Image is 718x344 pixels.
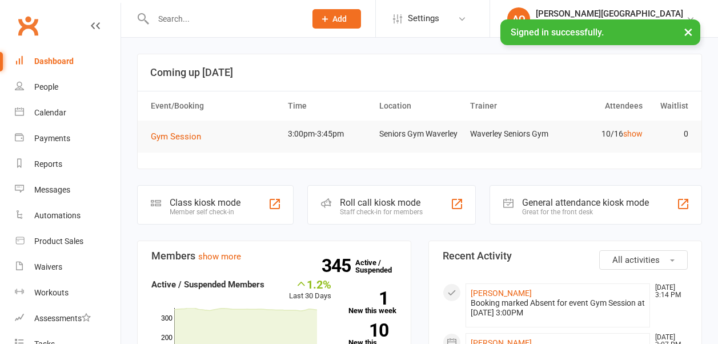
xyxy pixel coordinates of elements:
th: Trainer [465,91,556,121]
div: Booking marked Absent for event Gym Session at [DATE] 3:00PM [471,298,645,318]
div: Assessments [34,314,91,323]
th: Waitlist [648,91,693,121]
td: Waverley Seniors Gym [465,121,556,147]
span: All activities [612,255,660,265]
div: Staff check-in for members [340,208,423,216]
div: Dashboard [34,57,74,66]
th: Event/Booking [146,91,283,121]
td: 10/16 [556,121,648,147]
a: show [623,129,643,138]
a: Automations [15,203,121,229]
button: Add [312,9,361,29]
span: Signed in successfully. [511,27,604,38]
strong: 345 [322,257,355,274]
a: Clubworx [14,11,42,40]
a: Payments [15,126,121,151]
a: 1New this week [348,291,397,314]
a: People [15,74,121,100]
div: AO [507,7,530,30]
a: Dashboard [15,49,121,74]
div: Member self check-in [170,208,240,216]
div: Messages [34,185,70,194]
td: Seniors Gym Waverley [374,121,466,147]
td: 3:00pm-3:45pm [283,121,374,147]
div: 1.2% [289,278,331,290]
a: show more [198,251,241,262]
span: Settings [408,6,439,31]
strong: 1 [348,290,388,307]
div: [PERSON_NAME][GEOGRAPHIC_DATA] [536,9,686,19]
time: [DATE] 3:14 PM [649,284,687,299]
div: Uniting Seniors Gym [GEOGRAPHIC_DATA] [536,19,686,29]
div: Roll call kiosk mode [340,197,423,208]
a: Assessments [15,306,121,331]
a: Calendar [15,100,121,126]
h3: Coming up [DATE] [150,67,689,78]
div: Calendar [34,108,66,117]
th: Time [283,91,374,121]
h3: Recent Activity [443,250,688,262]
th: Location [374,91,466,121]
div: General attendance kiosk mode [522,197,649,208]
a: Messages [15,177,121,203]
strong: Active / Suspended Members [151,279,264,290]
span: Gym Session [151,131,201,142]
span: Add [332,14,347,23]
div: Automations [34,211,81,220]
input: Search... [150,11,298,27]
div: Workouts [34,288,69,297]
div: People [34,82,58,91]
button: All activities [599,250,688,270]
a: Product Sales [15,229,121,254]
a: Workouts [15,280,121,306]
a: Waivers [15,254,121,280]
div: Reports [34,159,62,169]
button: × [678,19,699,44]
div: Product Sales [34,237,83,246]
button: Gym Session [151,130,209,143]
a: Reports [15,151,121,177]
h3: Members [151,250,397,262]
a: 345Active / Suspended [355,250,406,282]
div: Payments [34,134,70,143]
div: Class kiosk mode [170,197,240,208]
strong: 10 [348,322,388,339]
th: Attendees [556,91,648,121]
div: Waivers [34,262,62,271]
div: Great for the front desk [522,208,649,216]
a: [PERSON_NAME] [471,289,532,298]
td: 0 [648,121,693,147]
div: Last 30 Days [289,278,331,302]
